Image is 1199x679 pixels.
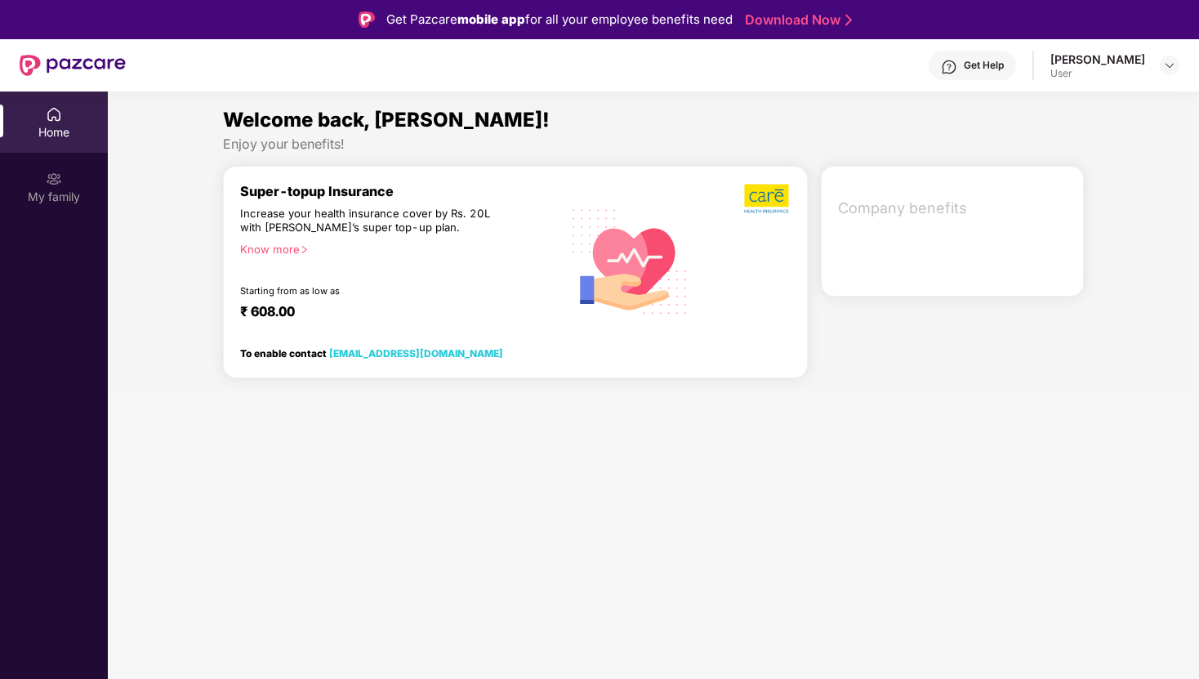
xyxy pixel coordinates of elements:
[964,59,1004,72] div: Get Help
[240,347,503,359] div: To enable contact
[46,106,62,123] img: svg+xml;base64,PHN2ZyBpZD0iSG9tZSIgeG1sbnM9Imh0dHA6Ly93d3cudzMub3JnLzIwMDAvc3ZnIiB3aWR0aD0iMjAiIG...
[329,347,503,360] a: [EMAIL_ADDRESS][DOMAIN_NAME]
[240,207,491,235] div: Increase your health insurance cover by Rs. 20L with [PERSON_NAME]’s super top-up plan.
[744,183,791,214] img: b5dec4f62d2307b9de63beb79f102df3.png
[240,285,492,297] div: Starting from as low as
[1163,59,1176,72] img: svg+xml;base64,PHN2ZyBpZD0iRHJvcGRvd24tMzJ4MzIiIHhtbG5zPSJodHRwOi8vd3d3LnczLm9yZy8yMDAwL3N2ZyIgd2...
[457,11,525,27] strong: mobile app
[1050,51,1145,67] div: [PERSON_NAME]
[240,183,561,199] div: Super-topup Insurance
[223,108,550,132] span: Welcome back, [PERSON_NAME]!
[240,303,545,323] div: ₹ 608.00
[1050,67,1145,80] div: User
[386,10,733,29] div: Get Pazcare for all your employee benefits need
[828,187,1083,230] div: Company benefits
[845,11,852,29] img: Stroke
[838,197,1070,220] span: Company benefits
[561,190,699,330] img: svg+xml;base64,PHN2ZyB4bWxucz0iaHR0cDovL3d3dy53My5vcmcvMjAwMC9zdmciIHhtbG5zOnhsaW5rPSJodHRwOi8vd3...
[46,171,62,187] img: svg+xml;base64,PHN2ZyB3aWR0aD0iMjAiIGhlaWdodD0iMjAiIHZpZXdCb3g9IjAgMCAyMCAyMCIgZmlsbD0ibm9uZSIgeG...
[223,136,1084,153] div: Enjoy your benefits!
[20,55,126,76] img: New Pazcare Logo
[941,59,957,75] img: svg+xml;base64,PHN2ZyBpZD0iSGVscC0zMngzMiIgeG1sbnM9Imh0dHA6Ly93d3cudzMub3JnLzIwMDAvc3ZnIiB3aWR0aD...
[240,243,551,254] div: Know more
[745,11,847,29] a: Download Now
[300,245,309,254] span: right
[359,11,375,28] img: Logo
